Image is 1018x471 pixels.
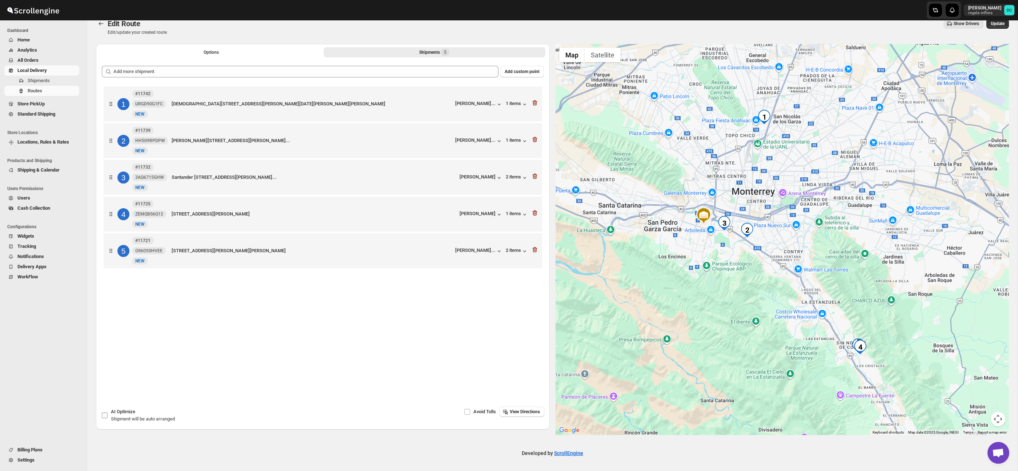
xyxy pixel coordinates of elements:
button: 1 items [506,211,528,218]
div: 5#11721OS6O5SHVEENewNEW[STREET_ADDRESS][PERSON_NAME][PERSON_NAME][PERSON_NAME]...2 items [104,233,542,268]
a: Report a map error [978,430,1007,434]
b: #11742 [135,91,151,96]
button: WorkFlow [4,272,79,282]
button: Delivery Apps [4,262,79,272]
span: NEW [135,222,145,227]
button: 1 items [506,137,528,145]
div: 4 [117,208,129,220]
div: 5 [851,338,866,353]
button: Selected Shipments [324,47,545,57]
div: 4#11725ZEMQBS6Q12NewNEW[STREET_ADDRESS][PERSON_NAME][PERSON_NAME]1 items [104,197,542,232]
span: Users [17,195,30,201]
p: Developed by [522,450,583,457]
span: ZEMQBS6Q12 [135,211,163,217]
div: Santander [STREET_ADDRESS][PERSON_NAME]... [172,174,457,181]
span: Cash Collection [17,205,50,211]
button: Cash Collection [4,203,79,213]
span: Locations, Rules & Rates [17,139,69,145]
button: 2 items [506,174,528,181]
div: 3 [117,172,129,184]
span: Configurations [7,224,82,230]
button: Settings [4,455,79,465]
span: Settings [17,457,35,463]
span: Users Permissions [7,186,82,192]
button: 2 items [506,247,528,255]
span: Dashboard [7,28,82,33]
button: User menu [964,4,1015,16]
button: Map camera controls [991,412,1005,426]
button: Routes [4,86,79,96]
a: ScrollEngine [554,450,583,456]
span: Update [991,21,1005,27]
input: Add more shipment [113,66,498,77]
div: [PERSON_NAME][STREET_ADDRESS][PERSON_NAME]... [172,137,452,144]
div: 1 [117,98,129,110]
button: Add custom point [500,66,544,77]
div: 3#117323AQ6715GHWNewNEWSantander [STREET_ADDRESS][PERSON_NAME]...[PERSON_NAME]2 items [104,160,542,195]
span: View Directions [510,409,540,415]
button: [PERSON_NAME]... [455,137,503,145]
button: Billing Plans [4,445,79,455]
button: View Directions [500,407,544,417]
span: All Orders [17,57,39,63]
div: [DEMOGRAPHIC_DATA][STREET_ADDRESS][PERSON_NAME][DATE][PERSON_NAME][PERSON_NAME] [172,100,452,108]
div: Shipments [419,49,449,56]
div: [PERSON_NAME]... [455,137,496,143]
span: URGD90G1FC [135,101,163,107]
a: Open this area in Google Maps (opens a new window) [557,426,581,435]
span: Options [204,49,219,55]
span: Map data ©2025 Google, INEGI [908,430,959,434]
span: Tracking [17,243,36,249]
button: Keyboard shortcuts [873,430,904,435]
span: NEW [135,258,145,263]
div: 3 [717,216,732,230]
div: 5 [117,245,129,257]
img: ScrollEngine [6,1,60,19]
span: HH509RPDPW [135,138,165,144]
button: Show satellite imagery [585,48,621,62]
button: Update [986,19,1009,29]
button: Routes [96,19,106,29]
span: NEW [135,148,145,153]
span: Shipment will be auto arranged [111,416,175,422]
span: AI Optimize [111,409,135,414]
span: DAVID CORONADO [1004,5,1014,15]
p: [PERSON_NAME] [968,5,1001,11]
button: Shipping & Calendar [4,165,79,175]
span: Widgets [17,233,34,239]
span: Products and Shipping [7,158,82,164]
span: 3AQ6715GHW [135,174,164,180]
a: Open chat [987,442,1009,464]
button: Notifications [4,251,79,262]
span: Standard Shipping [17,111,55,117]
span: 5 [444,49,446,55]
div: [STREET_ADDRESS][PERSON_NAME][PERSON_NAME] [172,247,452,254]
button: [PERSON_NAME] [460,211,503,218]
button: Show Drivers [943,19,983,29]
div: 2#11739HH509RPDPWNewNEW[PERSON_NAME][STREET_ADDRESS][PERSON_NAME]...[PERSON_NAME]...1 items [104,123,542,158]
span: Add custom point [505,69,540,75]
img: Google [557,426,581,435]
span: WorkFlow [17,274,38,279]
span: Billing Plans [17,447,43,452]
button: All Route Options [100,47,322,57]
span: Analytics [17,47,37,53]
div: 1 items [506,101,528,108]
span: NEW [135,185,145,190]
span: Notifications [17,254,44,259]
span: Store Locations [7,130,82,136]
span: Local Delivery [17,68,47,73]
span: Store PickUp [17,101,45,106]
a: Terms (opens in new tab) [963,430,973,434]
span: Edit Route [108,19,140,28]
button: Users [4,193,79,203]
button: Analytics [4,45,79,55]
span: Home [17,37,30,43]
div: [STREET_ADDRESS][PERSON_NAME] [172,210,457,218]
button: [PERSON_NAME]... [455,101,503,108]
span: NEW [135,112,145,117]
b: #11725 [135,201,151,206]
p: regala-inflora [968,11,1001,15]
div: 4 [853,340,867,354]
